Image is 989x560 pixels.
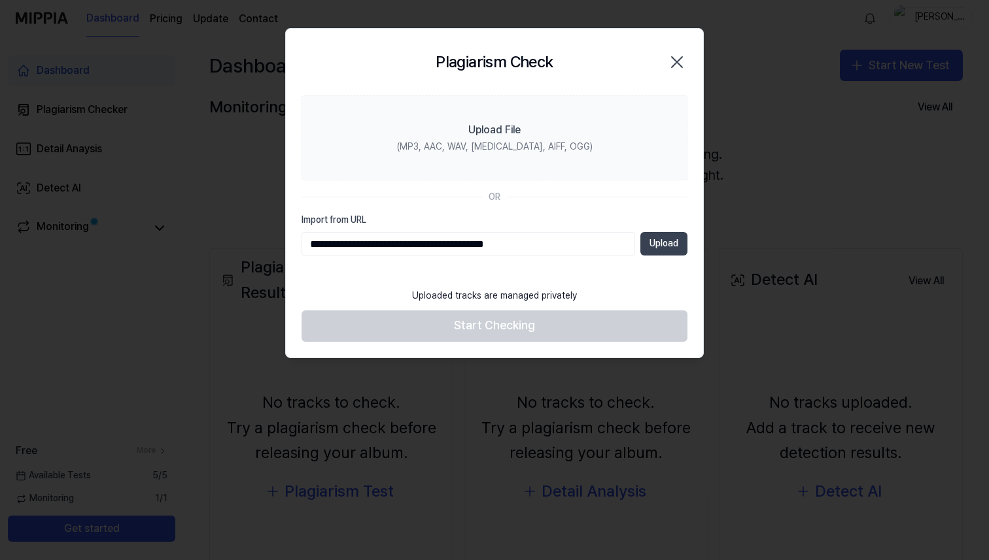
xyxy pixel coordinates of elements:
h2: Plagiarism Check [436,50,553,74]
div: (MP3, AAC, WAV, [MEDICAL_DATA], AIFF, OGG) [397,140,593,154]
label: Import from URL [302,214,687,227]
div: OR [489,191,500,204]
div: Upload File [468,122,521,138]
div: Uploaded tracks are managed privately [404,282,585,310]
button: Upload [640,232,687,255]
